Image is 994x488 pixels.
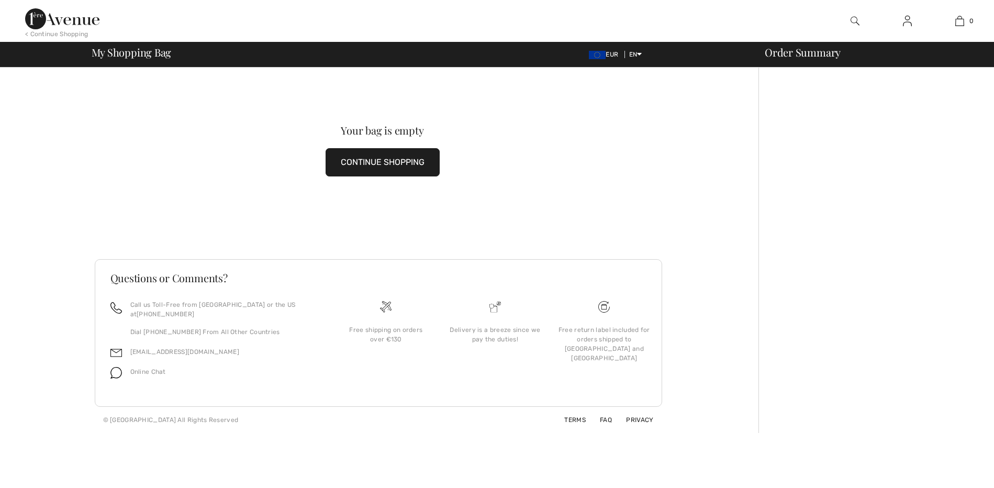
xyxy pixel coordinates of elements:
a: Terms [552,416,586,424]
img: My Info [903,15,912,27]
img: call [110,302,122,314]
img: My Bag [955,15,964,27]
div: Order Summary [752,47,988,58]
a: Sign In [895,15,920,28]
a: [EMAIL_ADDRESS][DOMAIN_NAME] [130,348,239,356]
div: Your bag is empty [124,125,642,136]
img: chat [110,367,122,379]
p: Call us Toll-Free from [GEOGRAPHIC_DATA] or the US at [130,300,319,319]
p: Dial [PHONE_NUMBER] From All Other Countries [130,327,319,337]
a: 0 [934,15,985,27]
span: EUR [589,51,622,58]
img: Euro [589,51,606,59]
img: Free shipping on orders over &#8364;130 [598,301,610,313]
h3: Questions or Comments? [110,273,646,283]
a: Privacy [613,416,653,424]
div: © [GEOGRAPHIC_DATA] All Rights Reserved [103,415,239,425]
span: 0 [969,16,974,26]
img: email [110,347,122,359]
div: < Continue Shopping [25,29,88,39]
span: EN [629,51,642,58]
div: Free return label included for orders shipped to [GEOGRAPHIC_DATA] and [GEOGRAPHIC_DATA] [558,325,650,363]
div: Free shipping on orders over €130 [340,325,432,344]
img: Free shipping on orders over &#8364;130 [380,301,392,313]
img: Delivery is a breeze since we pay the duties! [489,301,501,313]
button: CONTINUE SHOPPING [326,148,440,176]
a: [PHONE_NUMBER] [137,310,194,318]
span: My Shopping Bag [92,47,172,58]
img: 1ère Avenue [25,8,99,29]
span: Online Chat [130,368,166,375]
div: Delivery is a breeze since we pay the duties! [449,325,541,344]
img: search the website [851,15,859,27]
a: FAQ [587,416,612,424]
